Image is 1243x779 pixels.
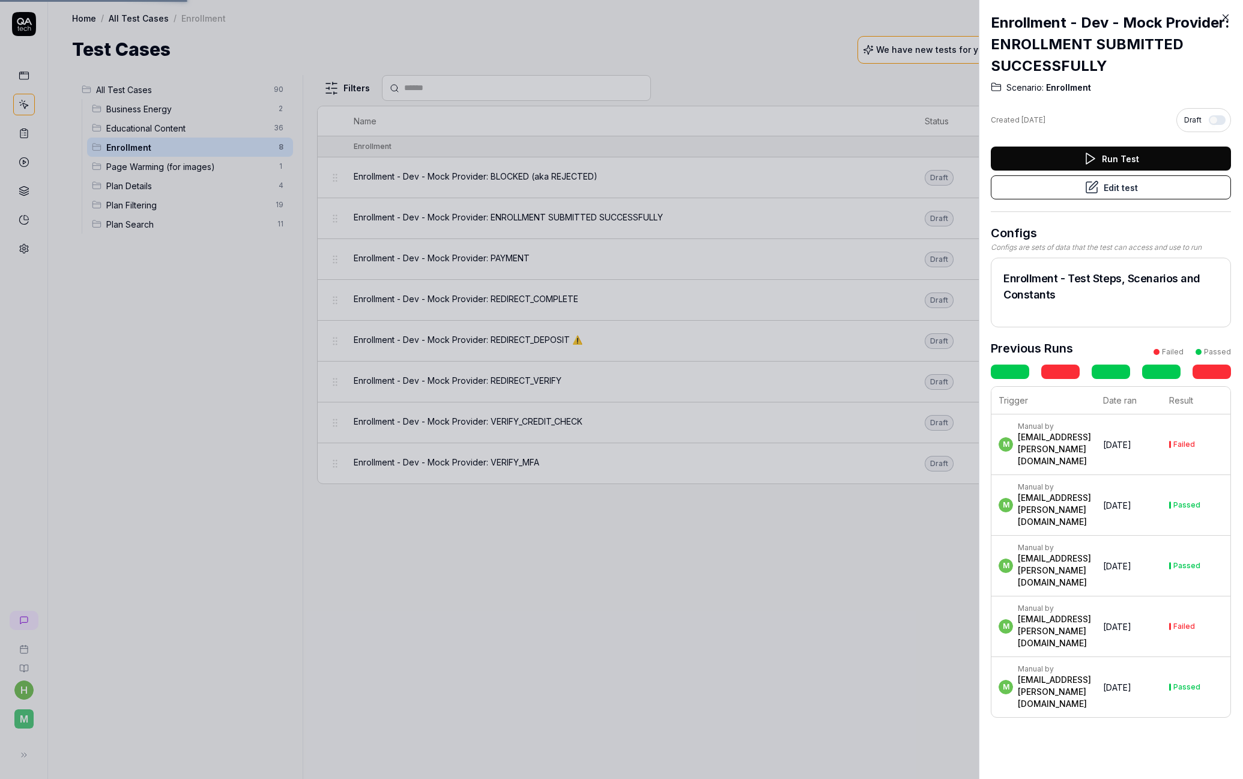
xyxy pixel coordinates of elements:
[999,437,1013,452] span: m
[1003,270,1218,303] h2: Enrollment - Test Steps, Scenarios and Constants
[1018,482,1091,492] div: Manual by
[1018,553,1091,589] div: [EMAIL_ADDRESS][PERSON_NAME][DOMAIN_NAME]
[991,242,1231,253] div: Configs are sets of data that the test can access and use to run
[991,115,1045,126] div: Created
[1018,613,1091,649] div: [EMAIL_ADDRESS][PERSON_NAME][DOMAIN_NAME]
[991,387,1096,414] th: Trigger
[1173,684,1200,691] div: Passed
[1103,561,1131,571] time: [DATE]
[991,12,1231,77] h2: Enrollment - Dev - Mock Provider: ENROLLMENT SUBMITTED SUCCESSFULLY
[1018,674,1091,710] div: [EMAIL_ADDRESS][PERSON_NAME][DOMAIN_NAME]
[1018,604,1091,613] div: Manual by
[1018,664,1091,674] div: Manual by
[1018,431,1091,467] div: [EMAIL_ADDRESS][PERSON_NAME][DOMAIN_NAME]
[1096,387,1162,414] th: Date ran
[1103,500,1131,511] time: [DATE]
[1044,82,1091,94] span: Enrollment
[991,339,1073,357] h3: Previous Runs
[1204,347,1231,357] div: Passed
[1103,682,1131,693] time: [DATE]
[1103,622,1131,632] time: [DATE]
[1103,440,1131,450] time: [DATE]
[999,680,1013,694] span: m
[1173,502,1200,509] div: Passed
[1021,115,1045,124] time: [DATE]
[991,224,1231,242] h3: Configs
[999,498,1013,512] span: m
[991,175,1231,199] button: Edit test
[1018,422,1091,431] div: Manual by
[999,619,1013,634] span: m
[1006,82,1044,94] span: Scenario:
[1162,387,1230,414] th: Result
[1018,492,1091,528] div: [EMAIL_ADDRESS][PERSON_NAME][DOMAIN_NAME]
[1173,623,1195,630] div: Failed
[999,559,1013,573] span: m
[1162,347,1184,357] div: Failed
[1018,543,1091,553] div: Manual by
[1184,115,1202,126] span: Draft
[1173,562,1200,569] div: Passed
[1173,441,1195,448] div: Failed
[991,147,1231,171] button: Run Test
